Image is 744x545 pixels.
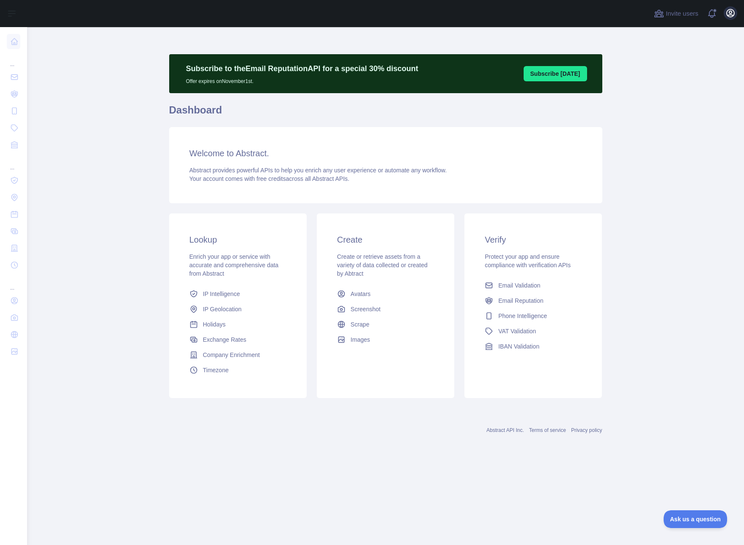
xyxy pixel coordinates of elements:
[203,335,247,344] span: Exchange Rates
[485,234,582,246] h3: Verify
[7,51,20,68] div: ...
[524,66,587,81] button: Subscribe [DATE]
[189,147,582,159] h3: Welcome to Abstract.
[498,281,540,290] span: Email Validation
[486,427,524,433] a: Abstract API Inc.
[529,427,566,433] a: Terms of service
[498,327,536,335] span: VAT Validation
[481,308,585,324] a: Phone Intelligence
[351,335,370,344] span: Images
[337,234,434,246] h3: Create
[337,253,428,277] span: Create or retrieve assets from a variety of data collected or created by Abtract
[186,332,290,347] a: Exchange Rates
[485,253,571,268] span: Protect your app and ensure compliance with verification APIs
[498,296,544,305] span: Email Reputation
[498,312,547,320] span: Phone Intelligence
[7,154,20,171] div: ...
[186,362,290,378] a: Timezone
[7,274,20,291] div: ...
[189,175,349,182] span: Your account comes with across all Abstract APIs.
[186,317,290,332] a: Holidays
[351,320,369,329] span: Scrape
[481,293,585,308] a: Email Reputation
[186,75,418,85] p: Offer expires on November 1st.
[189,234,286,246] h3: Lookup
[481,339,585,354] a: IBAN Validation
[203,305,242,313] span: IP Geolocation
[186,347,290,362] a: Company Enrichment
[203,351,260,359] span: Company Enrichment
[481,278,585,293] a: Email Validation
[203,366,229,374] span: Timezone
[189,253,279,277] span: Enrich your app or service with accurate and comprehensive data from Abstract
[498,342,539,351] span: IBAN Validation
[169,103,602,124] h1: Dashboard
[652,7,700,20] button: Invite users
[257,175,286,182] span: free credits
[664,510,727,528] iframe: Toggle Customer Support
[186,63,418,75] p: Subscribe to the Email Reputation API for a special 30 % discount
[351,290,371,298] span: Avatars
[481,324,585,339] a: VAT Validation
[186,302,290,317] a: IP Geolocation
[334,332,437,347] a: Images
[334,302,437,317] a: Screenshot
[666,9,698,19] span: Invite users
[334,317,437,332] a: Scrape
[203,290,240,298] span: IP Intelligence
[189,167,447,174] span: Abstract provides powerful APIs to help you enrich any user experience or automate any workflow.
[203,320,226,329] span: Holidays
[186,286,290,302] a: IP Intelligence
[351,305,381,313] span: Screenshot
[334,286,437,302] a: Avatars
[571,427,602,433] a: Privacy policy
